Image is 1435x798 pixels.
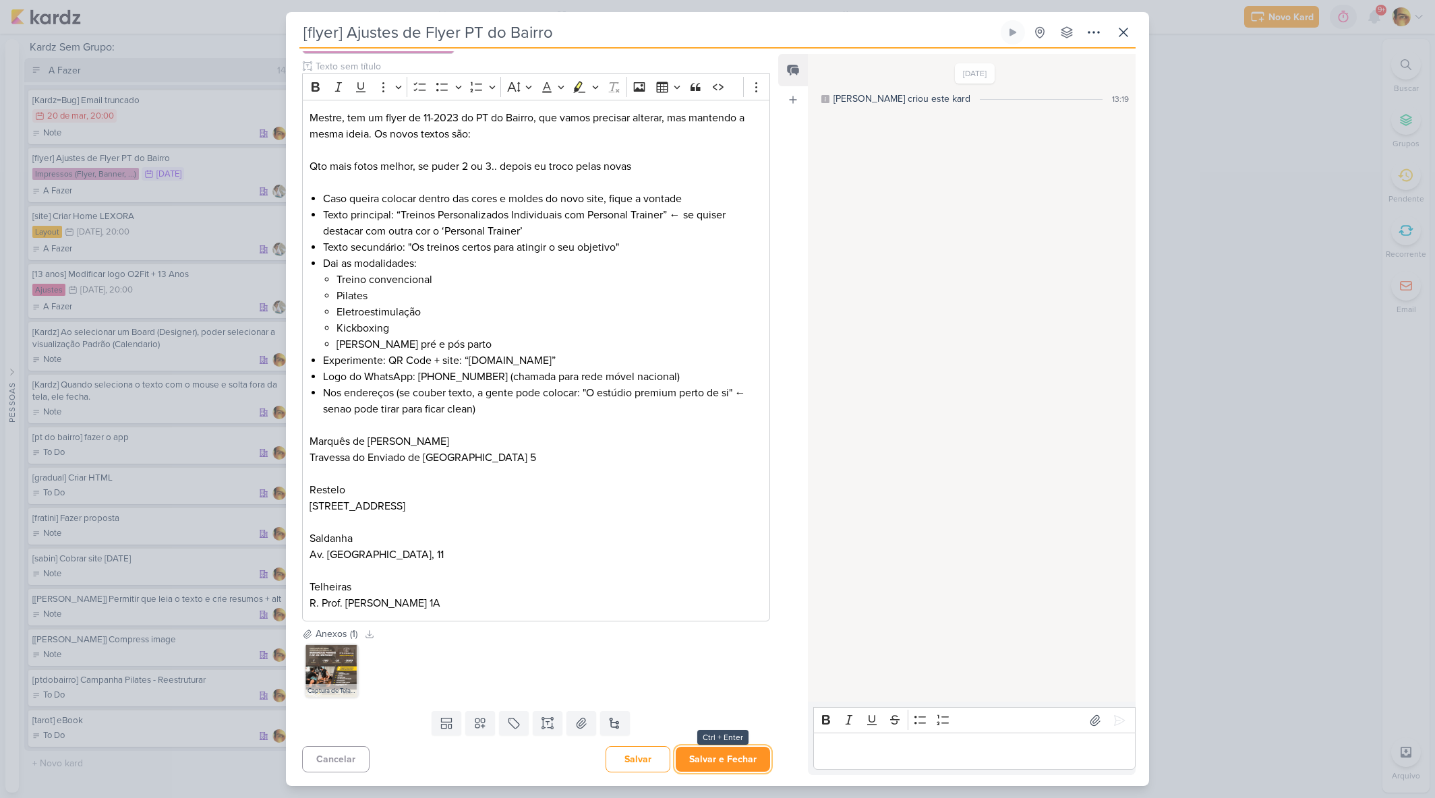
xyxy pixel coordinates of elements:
li: Kickboxing [336,320,763,336]
li: Experimente: QR Code + site: “[DOMAIN_NAME]” [323,352,763,369]
li: Treino convencional [336,272,763,288]
button: Cancelar [302,746,370,772]
div: Editor toolbar [813,707,1136,733]
li: Caso queira colocar dentro das cores e moldes do novo site, fique a vontade [323,191,763,207]
p: Qto mais fotos melhor, se puder 2 ou 3.. depois eu troco pelas novas [310,158,763,175]
p: Mestre, tem um flyer de 11-2023 do PT do Bairro, que vamos precisar alterar, mas mantendo a mesma... [310,110,763,142]
input: Kard Sem Título [299,20,998,44]
div: Ctrl + Enter [697,730,749,745]
button: Salvar [606,746,670,772]
p: [STREET_ADDRESS] Saldanha Av. [GEOGRAPHIC_DATA], 11 Telheiras R. Prof. [PERSON_NAME] 1A [310,498,763,611]
li: Nos endereços (se couber texto, a gente pode colocar: "O estúdio premium perto de si" ← senao pod... [323,385,763,433]
li: Texto principal: “Treinos Personalizados Individuais com Personal Trainer” ← se quiser destacar c... [323,207,763,239]
div: Ligar relógio [1007,27,1018,38]
li: Pilates [336,288,763,304]
img: j0O70EqGITK5ja6TdcA9D7FJqFNJSIBCo7kdMDWl.png [305,644,359,698]
button: Salvar e Fechar [676,747,770,772]
input: Texto sem título [313,59,770,73]
div: Editor toolbar [302,73,770,100]
li: [PERSON_NAME] pré e pós parto [336,336,763,352]
div: Anexos (1) [316,627,357,641]
li: Eletroestimulação [336,304,763,320]
p: Marquês de [PERSON_NAME] Travessa do Enviado de [GEOGRAPHIC_DATA] 5 Restelo [310,433,763,498]
li: Logo do WhatsApp: [PHONE_NUMBER] (chamada para rede móvel nacional) [323,369,763,385]
li: Texto secundário: "Os treinos certos para atingir o seu objetivo" [323,239,763,255]
div: Editor editing area: main [813,733,1136,770]
div: Editor editing area: main [302,100,770,622]
div: [PERSON_NAME] criou este kard [833,92,970,106]
li: Dai as modalidades: [323,255,763,352]
div: 13:19 [1112,93,1129,105]
div: Captura de Tela [DATE] 13.20.06.png [305,684,359,698]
